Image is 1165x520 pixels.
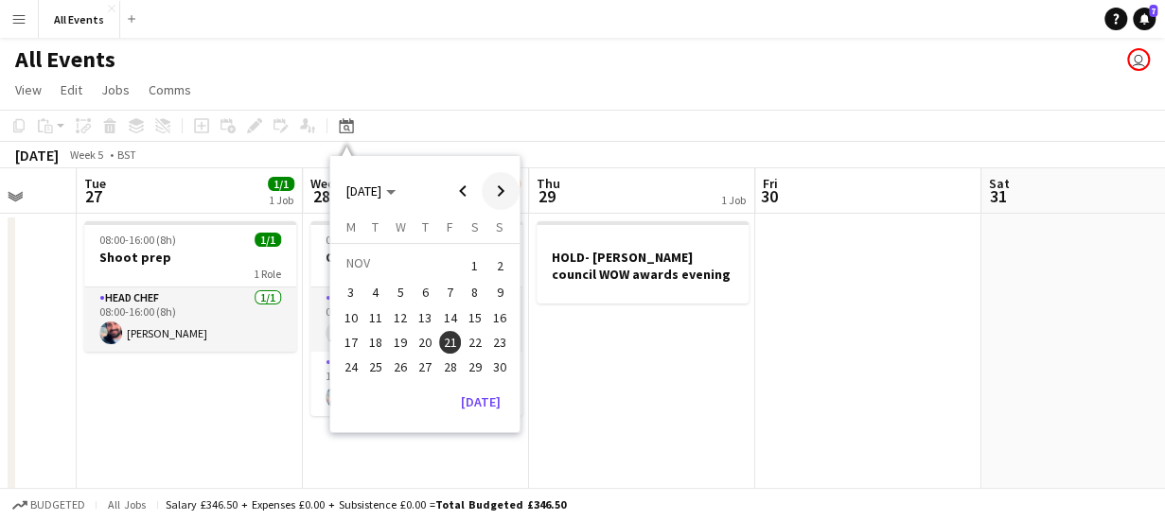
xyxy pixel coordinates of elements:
[435,497,566,511] span: Total Budgeted £346.50
[84,287,296,352] app-card-role: Head Chef1/108:00-16:00 (8h)[PERSON_NAME]
[453,387,508,417] button: [DATE]
[101,81,130,98] span: Jobs
[760,185,778,207] span: 30
[117,147,136,162] div: BST
[310,287,522,352] app-card-role: Front of House Manager2A0/107:30-16:30 (9h)
[464,252,486,279] span: 1
[439,355,462,378] span: 28
[464,355,486,378] span: 29
[444,172,482,210] button: Previous month
[364,355,387,378] span: 25
[310,221,522,416] app-job-card: 07:30-16:30 (9h)1/2Orchardleigh shoot2 RolesFront of House Manager2A0/107:30-16:30 (9h) Head Chef...
[414,282,436,304] span: 6
[338,330,362,355] button: 17-11-2025
[534,185,560,207] span: 29
[537,221,749,303] app-job-card: HOLD- [PERSON_NAME] council WOW awards evening
[268,177,294,191] span: 1/1
[372,218,379,235] span: T
[487,280,512,304] button: 09-11-2025
[340,331,362,354] span: 17
[363,330,388,355] button: 18-11-2025
[422,218,429,235] span: T
[413,305,437,330] button: 13-11-2025
[389,306,412,329] span: 12
[388,330,413,355] button: 19-11-2025
[487,305,512,330] button: 16-11-2025
[99,233,176,247] span: 08:00-16:00 (8h)
[255,233,281,247] span: 1/1
[84,175,106,192] span: Tue
[339,174,403,208] button: Choose month and year
[104,497,150,511] span: All jobs
[338,280,362,304] button: 03-11-2025
[463,251,487,280] button: 01-11-2025
[437,305,462,330] button: 14-11-2025
[8,78,49,102] a: View
[537,249,749,283] h3: HOLD- [PERSON_NAME] council WOW awards evening
[488,282,511,304] span: 9
[463,305,487,330] button: 15-11-2025
[437,355,462,379] button: 28-11-2025
[389,355,412,378] span: 26
[487,355,512,379] button: 30-11-2025
[326,233,402,247] span: 07:30-16:30 (9h)
[388,305,413,330] button: 12-11-2025
[338,305,362,330] button: 10-11-2025
[340,306,362,329] span: 10
[464,331,486,354] span: 22
[413,330,437,355] button: 20-11-2025
[414,331,436,354] span: 20
[346,182,381,199] span: [DATE]
[338,355,362,379] button: 24-11-2025
[439,306,462,329] span: 14
[388,355,413,379] button: 26-11-2025
[310,249,522,266] h3: Orchardleigh shoot
[364,282,387,304] span: 4
[84,221,296,352] div: 08:00-16:00 (8h)1/1Shoot prep1 RoleHead Chef1/108:00-16:00 (8h)[PERSON_NAME]
[537,175,560,192] span: Thu
[488,331,511,354] span: 23
[388,280,413,304] button: 05-11-2025
[363,355,388,379] button: 25-11-2025
[763,175,778,192] span: Fri
[463,280,487,304] button: 08-11-2025
[1149,5,1157,17] span: 7
[413,280,437,304] button: 06-11-2025
[338,251,462,280] td: NOV
[439,331,462,354] span: 21
[1133,8,1156,30] a: 7
[62,147,110,162] span: Week 5
[149,81,191,98] span: Comms
[463,330,487,355] button: 22-11-2025
[363,305,388,330] button: 11-11-2025
[389,282,412,304] span: 5
[15,81,42,98] span: View
[496,218,503,235] span: S
[53,78,90,102] a: Edit
[488,252,511,279] span: 2
[437,330,462,355] button: 21-11-2025
[487,251,512,280] button: 02-11-2025
[396,218,406,235] span: W
[721,193,746,207] div: 1 Job
[61,81,82,98] span: Edit
[363,280,388,304] button: 04-11-2025
[166,497,566,511] div: Salary £346.50 + Expenses £0.00 + Subsistence £0.00 =
[413,355,437,379] button: 27-11-2025
[30,498,85,511] span: Budgeted
[269,193,293,207] div: 1 Job
[437,280,462,304] button: 07-11-2025
[1127,48,1150,71] app-user-avatar: Lucy Hinks
[94,78,137,102] a: Jobs
[464,282,486,304] span: 8
[488,355,511,378] span: 30
[471,218,479,235] span: S
[364,331,387,354] span: 18
[15,146,59,165] div: [DATE]
[340,355,362,378] span: 24
[414,306,436,329] span: 13
[308,185,335,207] span: 28
[488,306,511,329] span: 16
[81,185,106,207] span: 27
